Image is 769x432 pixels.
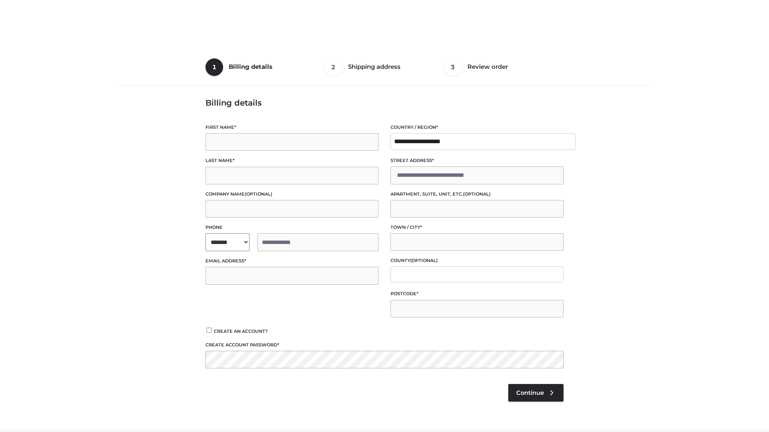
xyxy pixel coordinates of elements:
label: Street address [391,157,564,164]
label: Country / Region [391,124,564,131]
span: Shipping address [348,63,401,70]
label: Last name [205,157,378,164]
label: Company name [205,190,378,198]
span: Create an account? [214,328,268,334]
label: County [391,257,564,264]
label: Apartment, suite, unit, etc. [391,190,564,198]
h3: Billing details [205,98,564,108]
span: (optional) [410,258,438,263]
label: Postcode [391,290,564,298]
label: Phone [205,224,378,231]
span: 1 [205,58,223,76]
label: Town / City [391,224,564,231]
span: (optional) [245,191,272,197]
label: First name [205,124,378,131]
span: (optional) [463,191,491,197]
span: Continue [516,389,544,396]
span: Billing details [229,63,272,70]
span: 2 [325,58,342,76]
a: Continue [508,384,564,402]
span: 3 [444,58,462,76]
label: Create account password [205,341,564,349]
span: Review order [467,63,508,70]
label: Email address [205,257,378,265]
input: Create an account? [205,328,213,333]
